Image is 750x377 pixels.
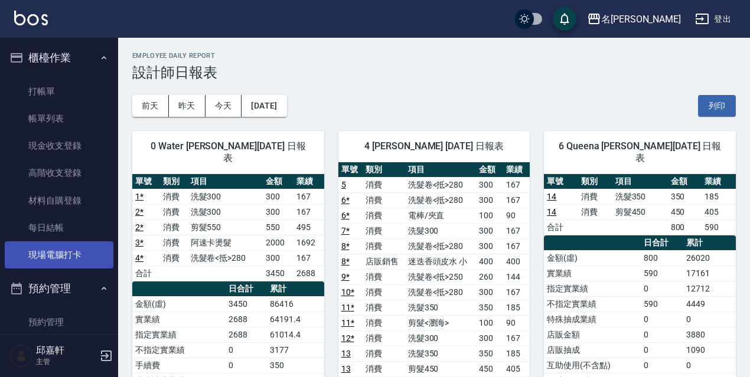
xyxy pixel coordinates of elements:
[476,192,503,208] td: 300
[405,346,477,361] td: 洗髮350
[683,235,736,251] th: 累計
[132,174,160,189] th: 單號
[544,281,641,296] td: 指定實業績
[683,327,736,342] td: 3880
[188,204,263,219] td: 洗髮300
[363,330,405,346] td: 消費
[242,95,286,117] button: [DATE]
[547,207,556,217] a: 14
[612,204,668,219] td: 剪髮450
[544,296,641,312] td: 不指定實業績
[363,208,405,223] td: 消費
[503,192,530,208] td: 167
[226,281,267,297] th: 日合計
[160,204,188,219] td: 消費
[503,284,530,300] td: 167
[5,159,113,186] a: 高階收支登錄
[267,281,324,297] th: 累計
[353,140,516,152] span: 4 [PERSON_NAME] [DATE] 日報表
[5,214,113,241] a: 每日結帳
[363,269,405,284] td: 消費
[405,208,477,223] td: 電棒/夾直
[267,358,324,373] td: 350
[363,192,405,208] td: 消費
[405,315,477,330] td: 剪髮<瀏海>
[263,219,294,235] td: 550
[641,281,683,296] td: 0
[578,204,612,219] td: 消費
[503,315,530,330] td: 90
[5,132,113,159] a: 現金收支登錄
[169,95,206,117] button: 昨天
[160,174,188,189] th: 類別
[668,189,702,204] td: 350
[5,309,113,336] a: 預約管理
[132,296,226,312] td: 金額(虛)
[5,241,113,268] a: 現場電腦打卡
[132,312,226,327] td: 實業績
[503,300,530,315] td: 185
[668,204,702,219] td: 450
[267,296,324,312] td: 86416
[188,189,263,204] td: 洗髮300
[160,219,188,235] td: 消費
[226,327,267,342] td: 2688
[405,284,477,300] td: 洗髮卷<抵>280
[503,361,530,376] td: 405
[544,312,641,327] td: 特殊抽成業績
[36,356,96,367] p: 主管
[582,7,686,31] button: 名[PERSON_NAME]
[363,162,405,178] th: 類別
[160,250,188,265] td: 消費
[294,174,324,189] th: 業績
[544,358,641,373] td: 互助使用(不含點)
[476,177,503,192] td: 300
[263,265,294,281] td: 3450
[503,346,530,361] td: 185
[544,265,641,281] td: 實業績
[226,312,267,327] td: 2688
[612,189,668,204] td: 洗髮350
[683,358,736,373] td: 0
[341,349,351,358] a: 13
[702,204,736,219] td: 405
[132,358,226,373] td: 手續費
[668,174,702,189] th: 金額
[160,189,188,204] td: 消費
[132,327,226,342] td: 指定實業績
[476,254,503,269] td: 400
[263,235,294,250] td: 2000
[338,162,363,178] th: 單號
[476,361,503,376] td: 450
[476,300,503,315] td: 350
[702,189,736,204] td: 185
[5,273,113,304] button: 預約管理
[702,219,736,235] td: 590
[476,269,503,284] td: 260
[5,42,113,73] button: 櫃檯作業
[132,52,736,60] h2: Employee Daily Report
[267,342,324,358] td: 3177
[476,208,503,223] td: 100
[9,344,33,368] img: Person
[405,254,477,269] td: 迷迭香頭皮水 小
[405,223,477,238] td: 洗髮300
[476,346,503,361] td: 350
[544,342,641,358] td: 店販抽成
[547,192,556,201] a: 14
[363,177,405,192] td: 消費
[476,223,503,238] td: 300
[503,177,530,192] td: 167
[188,174,263,189] th: 項目
[363,223,405,238] td: 消費
[702,174,736,189] th: 業績
[267,327,324,342] td: 61014.4
[363,361,405,376] td: 消費
[476,284,503,300] td: 300
[294,204,324,219] td: 167
[553,7,576,31] button: save
[14,11,48,25] img: Logo
[544,219,578,235] td: 合計
[503,238,530,254] td: 167
[226,358,267,373] td: 0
